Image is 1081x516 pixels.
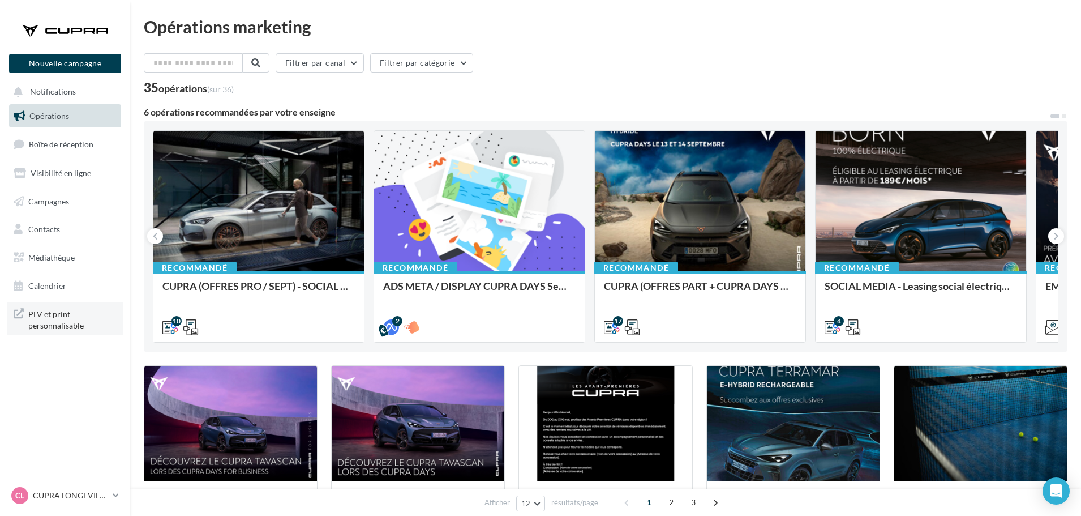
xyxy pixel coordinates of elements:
span: Calendrier [28,281,66,291]
a: PLV et print personnalisable [7,302,123,335]
a: CL CUPRA LONGEVILLE LES [GEOGRAPHIC_DATA] [9,485,121,506]
a: Boîte de réception [7,132,123,156]
span: CL [15,490,24,501]
a: Opérations [7,104,123,128]
div: CUPRA (OFFRES PART + CUPRA DAYS / SEPT) - SOCIAL MEDIA [604,280,796,303]
button: 12 [516,496,545,511]
div: 35 [144,82,234,94]
div: 4 [834,316,844,326]
div: SOCIAL MEDIA - Leasing social électrique - CUPRA Born [825,280,1017,303]
span: Campagnes [28,196,69,206]
div: 17 [613,316,623,326]
button: Filtrer par catégorie [370,53,473,73]
div: 6 opérations recommandées par votre enseigne [144,108,1049,117]
span: 12 [521,499,531,508]
a: Médiathèque [7,246,123,270]
span: Opérations [29,111,69,121]
span: PLV et print personnalisable [28,306,117,331]
a: Campagnes [7,190,123,214]
div: 2 [392,316,402,326]
a: Calendrier [7,274,123,298]
div: Recommandé [153,262,237,274]
span: Afficher [484,497,510,508]
div: Recommandé [815,262,899,274]
span: Visibilité en ligne [31,168,91,178]
div: 10 [171,316,182,326]
span: Boîte de réception [29,139,93,149]
span: 2 [662,493,680,511]
div: Recommandé [374,262,457,274]
a: Visibilité en ligne [7,161,123,185]
a: Contacts [7,218,123,241]
div: CUPRA (OFFRES PRO / SEPT) - SOCIAL MEDIA [162,280,355,303]
button: Filtrer par canal [276,53,364,73]
div: Opérations marketing [144,18,1067,35]
span: 1 [640,493,658,511]
div: ADS META / DISPLAY CUPRA DAYS Septembre 2025 [383,280,576,303]
div: Open Intercom Messenger [1043,477,1070,505]
button: Nouvelle campagne [9,54,121,73]
span: Médiathèque [28,253,75,262]
p: CUPRA LONGEVILLE LES [GEOGRAPHIC_DATA] [33,490,108,501]
span: Contacts [28,224,60,234]
span: (sur 36) [207,84,234,94]
span: 3 [684,493,702,511]
div: opérations [158,83,234,93]
span: résultats/page [551,497,598,508]
div: Recommandé [594,262,678,274]
span: Notifications [30,87,76,97]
